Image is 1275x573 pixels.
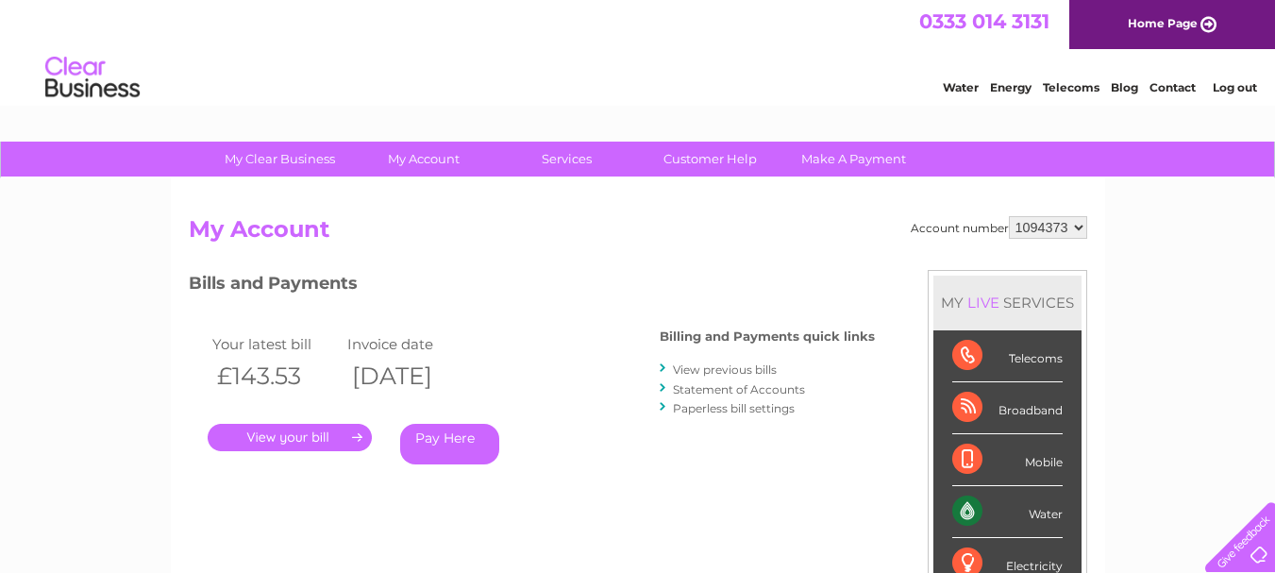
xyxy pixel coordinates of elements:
div: LIVE [964,294,1003,312]
div: Account number [911,216,1087,239]
a: Log out [1213,80,1257,94]
a: View previous bills [673,362,777,377]
th: £143.53 [208,357,344,396]
div: Broadband [952,382,1063,434]
a: Energy [990,80,1032,94]
a: Paperless bill settings [673,401,795,415]
td: Your latest bill [208,331,344,357]
a: Water [943,80,979,94]
a: . [208,424,372,451]
a: Contact [1149,80,1196,94]
a: Services [489,142,645,177]
div: Mobile [952,434,1063,486]
div: Clear Business is a trading name of Verastar Limited (registered in [GEOGRAPHIC_DATA] No. 3667643... [193,10,1084,92]
h2: My Account [189,216,1087,252]
a: 0333 014 3131 [919,9,1049,33]
div: Telecoms [952,330,1063,382]
a: Telecoms [1043,80,1099,94]
th: [DATE] [343,357,478,396]
a: My Clear Business [202,142,358,177]
a: Pay Here [400,424,499,464]
a: Blog [1111,80,1138,94]
a: My Account [345,142,501,177]
a: Statement of Accounts [673,382,805,396]
h3: Bills and Payments [189,270,875,303]
a: Make A Payment [776,142,931,177]
img: logo.png [44,49,141,107]
h4: Billing and Payments quick links [660,329,875,344]
a: Customer Help [632,142,788,177]
div: MY SERVICES [933,276,1082,329]
td: Invoice date [343,331,478,357]
div: Water [952,486,1063,538]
